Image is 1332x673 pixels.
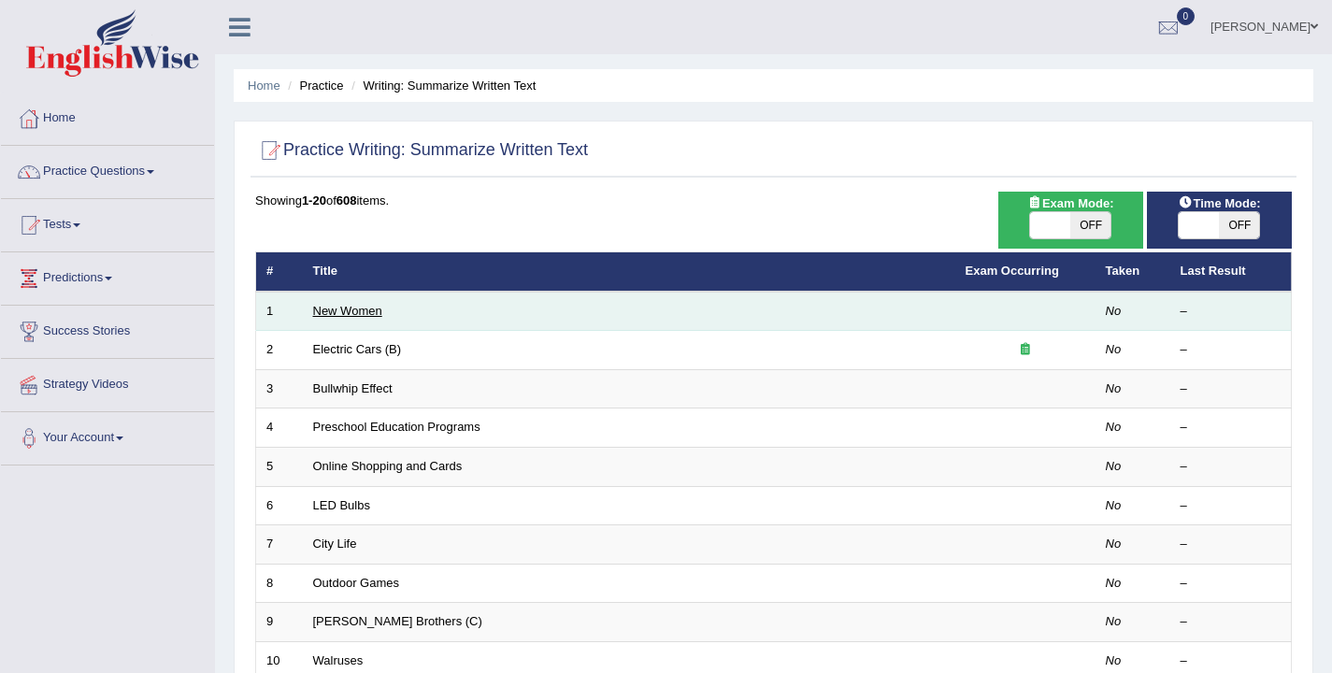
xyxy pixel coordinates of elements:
td: 9 [256,603,303,642]
div: – [1181,380,1282,398]
li: Practice [283,77,343,94]
div: Showing of items. [255,192,1292,209]
a: New Women [313,304,382,318]
li: Writing: Summarize Written Text [347,77,536,94]
a: Success Stories [1,306,214,352]
div: – [1181,536,1282,553]
div: Show exams occurring in exams [998,192,1143,249]
td: 4 [256,408,303,448]
b: 608 [337,193,357,208]
th: Taken [1096,252,1170,292]
div: – [1181,419,1282,437]
em: No [1106,381,1122,395]
th: # [256,252,303,292]
a: Online Shopping and Cards [313,459,463,473]
a: Your Account [1,412,214,459]
div: Exam occurring question [966,341,1085,359]
a: Preschool Education Programs [313,420,480,434]
a: Predictions [1,252,214,299]
em: No [1106,420,1122,434]
td: 7 [256,525,303,565]
a: Practice Questions [1,146,214,193]
b: 1-20 [302,193,326,208]
span: OFF [1070,212,1110,238]
td: 6 [256,486,303,525]
em: No [1106,537,1122,551]
a: Tests [1,199,214,246]
em: No [1106,576,1122,590]
td: 1 [256,292,303,331]
div: – [1181,652,1282,670]
h2: Practice Writing: Summarize Written Text [255,136,588,165]
span: 0 [1177,7,1196,25]
em: No [1106,614,1122,628]
div: – [1181,458,1282,476]
a: [PERSON_NAME] Brothers (C) [313,614,482,628]
div: – [1181,613,1282,631]
span: Time Mode: [1170,193,1268,213]
td: 2 [256,331,303,370]
a: Electric Cars (B) [313,342,402,356]
div: – [1181,341,1282,359]
em: No [1106,304,1122,318]
a: Home [248,79,280,93]
td: 8 [256,564,303,603]
a: Walruses [313,653,364,667]
a: Exam Occurring [966,264,1059,278]
a: Outdoor Games [313,576,400,590]
th: Title [303,252,955,292]
td: 5 [256,448,303,487]
em: No [1106,498,1122,512]
em: No [1106,653,1122,667]
div: – [1181,575,1282,593]
th: Last Result [1170,252,1292,292]
div: – [1181,497,1282,515]
a: Bullwhip Effect [313,381,393,395]
span: OFF [1219,212,1259,238]
em: No [1106,342,1122,356]
a: LED Bulbs [313,498,370,512]
em: No [1106,459,1122,473]
a: City Life [313,537,357,551]
span: Exam Mode: [1020,193,1121,213]
a: Home [1,93,214,139]
td: 3 [256,369,303,408]
a: Strategy Videos [1,359,214,406]
div: – [1181,303,1282,321]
